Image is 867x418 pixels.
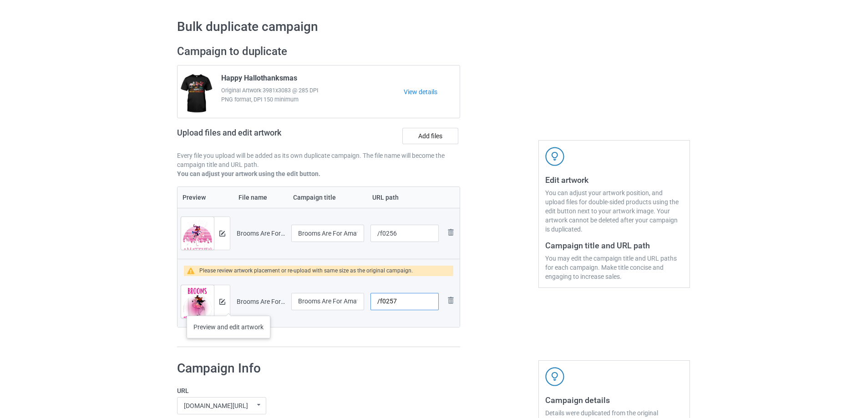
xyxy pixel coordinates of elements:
[219,231,225,237] img: svg+xml;base64,PD94bWwgdmVyc2lvbj0iMS4wIiBlbmNvZGluZz0iVVRGLTgiPz4KPHN2ZyB3aWR0aD0iMTRweCIgaGVpZ2...
[177,386,447,395] label: URL
[545,240,683,251] h3: Campaign title and URL path
[402,128,458,144] label: Add files
[199,266,413,276] div: Please review artwork placement or re-upload with same size as the original campaign.
[177,170,320,177] b: You can adjust your artwork using the edit button.
[177,128,347,145] h2: Upload files and edit artwork
[545,254,683,281] div: You may edit the campaign title and URL paths for each campaign. Make title concise and engaging ...
[177,187,233,208] th: Preview
[237,229,285,238] div: Brooms Are For Amateurs 1.png
[404,87,460,96] a: View details
[545,147,564,166] img: svg+xml;base64,PD94bWwgdmVyc2lvbj0iMS4wIiBlbmNvZGluZz0iVVRGLTgiPz4KPHN2ZyB3aWR0aD0iNDJweCIgaGVpZ2...
[288,187,367,208] th: Campaign title
[177,360,447,377] h1: Campaign Info
[545,367,564,386] img: svg+xml;base64,PD94bWwgdmVyc2lvbj0iMS4wIiBlbmNvZGluZz0iVVRGLTgiPz4KPHN2ZyB3aWR0aD0iNDJweCIgaGVpZ2...
[177,45,460,59] h2: Campaign to duplicate
[187,316,270,338] div: Preview and edit artwork
[181,285,214,324] img: original.png
[545,175,683,185] h3: Edit artwork
[177,19,690,35] h1: Bulk duplicate campaign
[219,299,225,305] img: svg+xml;base64,PD94bWwgdmVyc2lvbj0iMS4wIiBlbmNvZGluZz0iVVRGLTgiPz4KPHN2ZyB3aWR0aD0iMTRweCIgaGVpZ2...
[445,227,456,238] img: svg+xml;base64,PD94bWwgdmVyc2lvbj0iMS4wIiBlbmNvZGluZz0iVVRGLTgiPz4KPHN2ZyB3aWR0aD0iMjhweCIgaGVpZ2...
[177,151,460,169] p: Every file you upload will be added as its own duplicate campaign. The file name will become the ...
[184,403,248,409] div: [DOMAIN_NAME][URL]
[367,187,442,208] th: URL path
[233,187,288,208] th: File name
[221,74,297,86] span: Happy Hallothanksmas
[221,86,404,95] span: Original Artwork 3981x3083 @ 285 DPI
[221,95,404,104] span: PNG format, DPI 150 minimum
[545,395,683,405] h3: Campaign details
[187,267,199,274] img: warning
[545,188,683,234] div: You can adjust your artwork position, and upload files for double-sided products using the edit b...
[237,297,285,306] div: Brooms Are For Amateurs.png
[445,295,456,306] img: svg+xml;base64,PD94bWwgdmVyc2lvbj0iMS4wIiBlbmNvZGluZz0iVVRGLTgiPz4KPHN2ZyB3aWR0aD0iMjhweCIgaGVpZ2...
[181,217,214,256] img: original.png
